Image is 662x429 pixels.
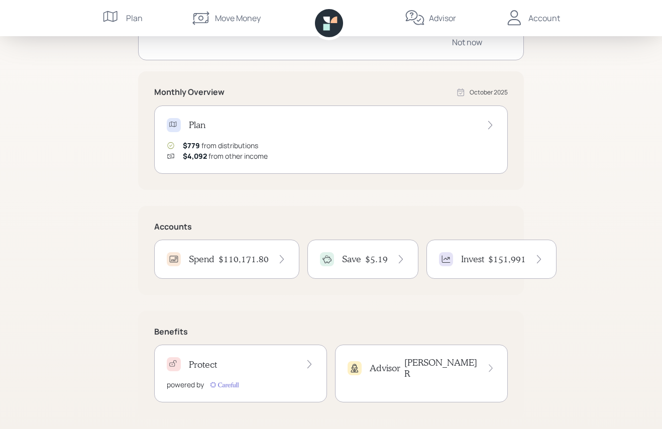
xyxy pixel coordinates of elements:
[370,363,400,374] h4: Advisor
[183,151,207,161] span: $4,092
[154,327,508,337] h5: Benefits
[404,357,478,379] h4: [PERSON_NAME] R
[189,359,217,370] h4: Protect
[452,37,482,48] div: Not now
[218,254,269,265] h4: $110,171.80
[429,12,456,24] div: Advisor
[215,12,261,24] div: Move Money
[154,222,508,232] h5: Accounts
[167,379,204,390] div: powered by
[365,254,388,265] h4: $5.19
[488,254,526,265] h4: $151,991
[342,254,361,265] h4: Save
[183,140,258,151] div: from distributions
[189,120,205,131] h4: Plan
[183,141,200,150] span: $779
[154,87,225,97] h5: Monthly Overview
[461,254,484,265] h4: Invest
[189,254,214,265] h4: Spend
[470,88,508,97] div: October 2025
[126,12,143,24] div: Plan
[183,151,268,161] div: from other income
[208,380,240,390] img: carefull-M2HCGCDH.digested.png
[528,12,560,24] div: Account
